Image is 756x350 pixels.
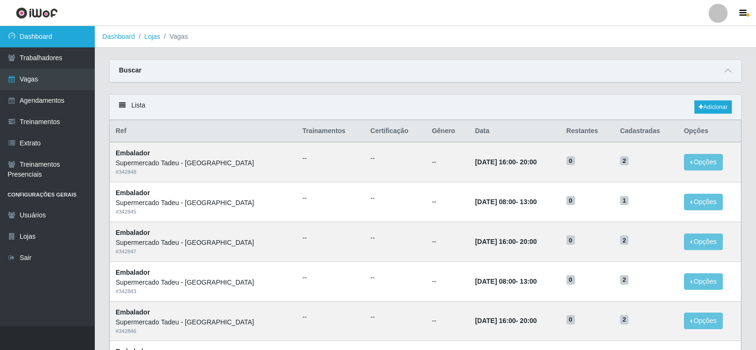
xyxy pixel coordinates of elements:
ul: -- [302,193,359,203]
ul: -- [302,153,359,163]
td: -- [426,261,469,301]
img: CoreUI Logo [16,7,58,19]
button: Opções [684,154,723,171]
th: Restantes [561,120,614,143]
th: Trainamentos [297,120,364,143]
div: Lista [109,95,741,120]
ul: -- [370,153,420,163]
a: Adicionar [694,100,732,114]
div: # 342848 [116,168,291,176]
th: Ref [110,120,297,143]
strong: - [475,158,537,166]
time: [DATE] 08:00 [475,198,516,206]
th: Gênero [426,120,469,143]
th: Opções [678,120,741,143]
td: -- [426,182,469,222]
div: # 342843 [116,287,291,296]
time: 13:00 [520,198,537,206]
span: 0 [566,235,575,245]
button: Opções [684,194,723,210]
span: 2 [620,235,628,245]
span: 2 [620,275,628,285]
div: # 342846 [116,327,291,335]
strong: - [475,317,537,324]
span: 0 [566,315,575,324]
strong: Embalador [116,189,150,197]
time: 20:00 [520,158,537,166]
strong: Embalador [116,229,150,236]
td: -- [426,222,469,261]
strong: Embalador [116,149,150,157]
div: Supermercado Tadeu - [GEOGRAPHIC_DATA] [116,317,291,327]
div: # 342845 [116,208,291,216]
span: 0 [566,196,575,206]
span: 0 [566,156,575,166]
button: Opções [684,233,723,250]
span: 1 [620,196,628,206]
div: Supermercado Tadeu - [GEOGRAPHIC_DATA] [116,278,291,287]
ul: -- [370,233,420,243]
nav: breadcrumb [95,26,756,48]
ul: -- [370,273,420,283]
div: Supermercado Tadeu - [GEOGRAPHIC_DATA] [116,158,291,168]
strong: - [475,278,537,285]
div: # 342847 [116,248,291,256]
strong: Embalador [116,308,150,316]
ul: -- [302,273,359,283]
time: 20:00 [520,238,537,245]
th: Cadastradas [614,120,678,143]
td: -- [426,301,469,341]
time: 20:00 [520,317,537,324]
time: [DATE] 16:00 [475,158,516,166]
th: Certificação [364,120,426,143]
time: 13:00 [520,278,537,285]
span: 2 [620,315,628,324]
a: Dashboard [102,33,135,40]
strong: - [475,198,537,206]
th: Data [469,120,561,143]
button: Opções [684,313,723,329]
td: -- [426,142,469,182]
strong: Embalador [116,269,150,276]
strong: Buscar [119,66,141,74]
ul: -- [302,312,359,322]
div: Supermercado Tadeu - [GEOGRAPHIC_DATA] [116,198,291,208]
ul: -- [370,312,420,322]
ul: -- [302,233,359,243]
li: Vagas [160,32,188,42]
time: [DATE] 08:00 [475,278,516,285]
a: Lojas [144,33,160,40]
strong: - [475,238,537,245]
time: [DATE] 16:00 [475,238,516,245]
time: [DATE] 16:00 [475,317,516,324]
span: 2 [620,156,628,166]
ul: -- [370,193,420,203]
span: 0 [566,275,575,285]
div: Supermercado Tadeu - [GEOGRAPHIC_DATA] [116,238,291,248]
button: Opções [684,273,723,290]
